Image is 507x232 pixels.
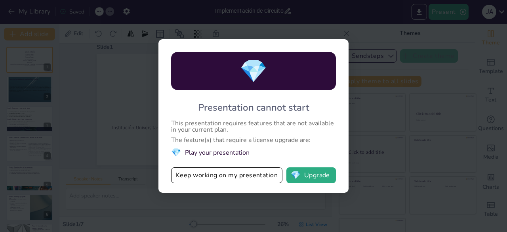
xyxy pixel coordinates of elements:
[171,147,336,158] li: Play your presentation
[198,101,309,114] div: Presentation cannot start
[171,167,282,183] button: Keep working on my presentation
[286,167,336,183] button: diamondUpgrade
[171,137,336,143] div: The feature(s) that require a license upgrade are:
[171,147,181,158] span: diamond
[291,171,301,179] span: diamond
[171,120,336,133] div: This presentation requires features that are not available in your current plan.
[240,56,267,86] span: diamond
